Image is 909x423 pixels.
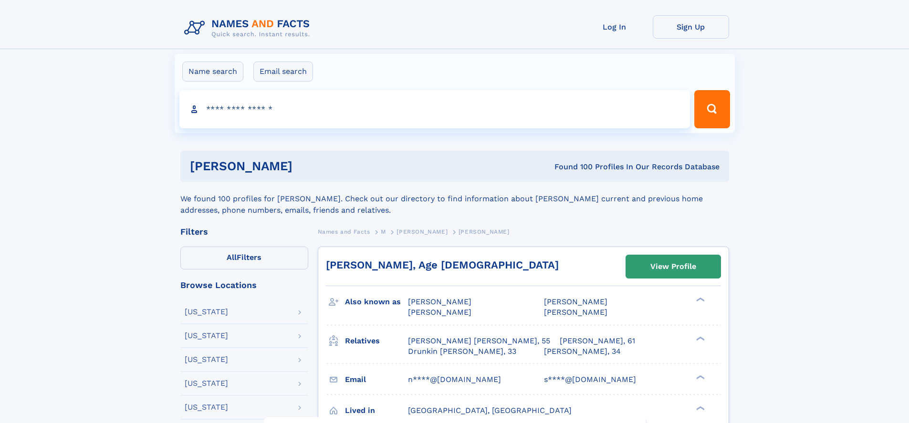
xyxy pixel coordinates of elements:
[408,406,572,415] span: [GEOGRAPHIC_DATA], [GEOGRAPHIC_DATA]
[397,226,448,237] a: [PERSON_NAME]
[326,259,559,271] a: [PERSON_NAME], Age [DEMOGRAPHIC_DATA]
[408,308,471,317] span: [PERSON_NAME]
[185,332,228,340] div: [US_STATE]
[694,405,705,411] div: ❯
[397,228,448,235] span: [PERSON_NAME]
[694,335,705,341] div: ❯
[408,346,516,357] a: Drunkin [PERSON_NAME], 33
[345,402,408,419] h3: Lived in
[459,228,510,235] span: [PERSON_NAME]
[179,90,690,128] input: search input
[544,297,607,306] span: [PERSON_NAME]
[318,226,370,237] a: Names and Facts
[345,371,408,388] h3: Email
[185,308,228,316] div: [US_STATE]
[694,297,705,303] div: ❯
[345,333,408,349] h3: Relatives
[653,15,729,39] a: Sign Up
[560,336,635,346] a: [PERSON_NAME], 61
[180,182,729,216] div: We found 100 profiles for [PERSON_NAME]. Check out our directory to find information about [PERSO...
[381,226,386,237] a: M
[408,336,550,346] a: [PERSON_NAME] [PERSON_NAME], 55
[180,15,318,41] img: Logo Names and Facts
[544,346,621,357] a: [PERSON_NAME], 34
[227,253,237,262] span: All
[190,160,424,172] h1: [PERSON_NAME]
[544,308,607,317] span: [PERSON_NAME]
[253,62,313,82] label: Email search
[180,247,308,269] label: Filters
[626,255,721,278] a: View Profile
[694,374,705,380] div: ❯
[185,380,228,387] div: [US_STATE]
[185,356,228,363] div: [US_STATE]
[423,162,720,172] div: Found 100 Profiles In Our Records Database
[180,281,308,289] div: Browse Locations
[650,256,696,278] div: View Profile
[182,62,243,82] label: Name search
[381,228,386,235] span: M
[408,297,471,306] span: [PERSON_NAME]
[180,227,308,236] div: Filters
[345,294,408,310] h3: Also known as
[576,15,653,39] a: Log In
[694,90,730,128] button: Search Button
[185,403,228,411] div: [US_STATE]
